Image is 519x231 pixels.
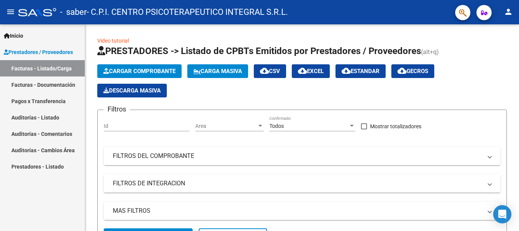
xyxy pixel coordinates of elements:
[195,123,257,129] span: Area
[421,48,439,56] span: (alt+q)
[193,68,242,75] span: Carga Masiva
[269,123,284,129] span: Todos
[298,68,324,75] span: EXCEL
[97,46,421,56] span: PRESTADORES -> Listado de CPBTs Emitidos por Prestadores / Proveedores
[113,179,482,188] mat-panel-title: FILTROS DE INTEGRACION
[292,64,330,78] button: EXCEL
[4,32,23,40] span: Inicio
[97,84,167,97] button: Descarga Masiva
[493,205,511,223] div: Open Intercom Messenger
[4,48,73,56] span: Prestadores / Proveedores
[103,68,176,75] span: Cargar Comprobante
[335,64,386,78] button: Estandar
[103,87,161,94] span: Descarga Masiva
[97,64,182,78] button: Cargar Comprobante
[397,68,428,75] span: Gecros
[260,66,269,75] mat-icon: cloud_download
[260,68,280,75] span: CSV
[6,7,15,16] mat-icon: menu
[342,66,351,75] mat-icon: cloud_download
[104,174,500,193] mat-expansion-panel-header: FILTROS DE INTEGRACION
[104,104,130,115] h3: Filtros
[254,64,286,78] button: CSV
[391,64,434,78] button: Gecros
[97,84,167,97] app-download-masive: Descarga masiva de comprobantes (adjuntos)
[87,4,288,21] span: - C.P.I. CENTRO PSICOTERAPEUTICO INTEGRAL S.R.L.
[298,66,307,75] mat-icon: cloud_download
[97,38,129,44] a: Video tutorial
[504,7,513,16] mat-icon: person
[104,147,500,165] mat-expansion-panel-header: FILTROS DEL COMPROBANTE
[113,152,482,160] mat-panel-title: FILTROS DEL COMPROBANTE
[397,66,407,75] mat-icon: cloud_download
[342,68,380,75] span: Estandar
[113,207,482,215] mat-panel-title: MAS FILTROS
[187,64,248,78] button: Carga Masiva
[104,202,500,220] mat-expansion-panel-header: MAS FILTROS
[60,4,87,21] span: - saber
[370,122,421,131] span: Mostrar totalizadores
